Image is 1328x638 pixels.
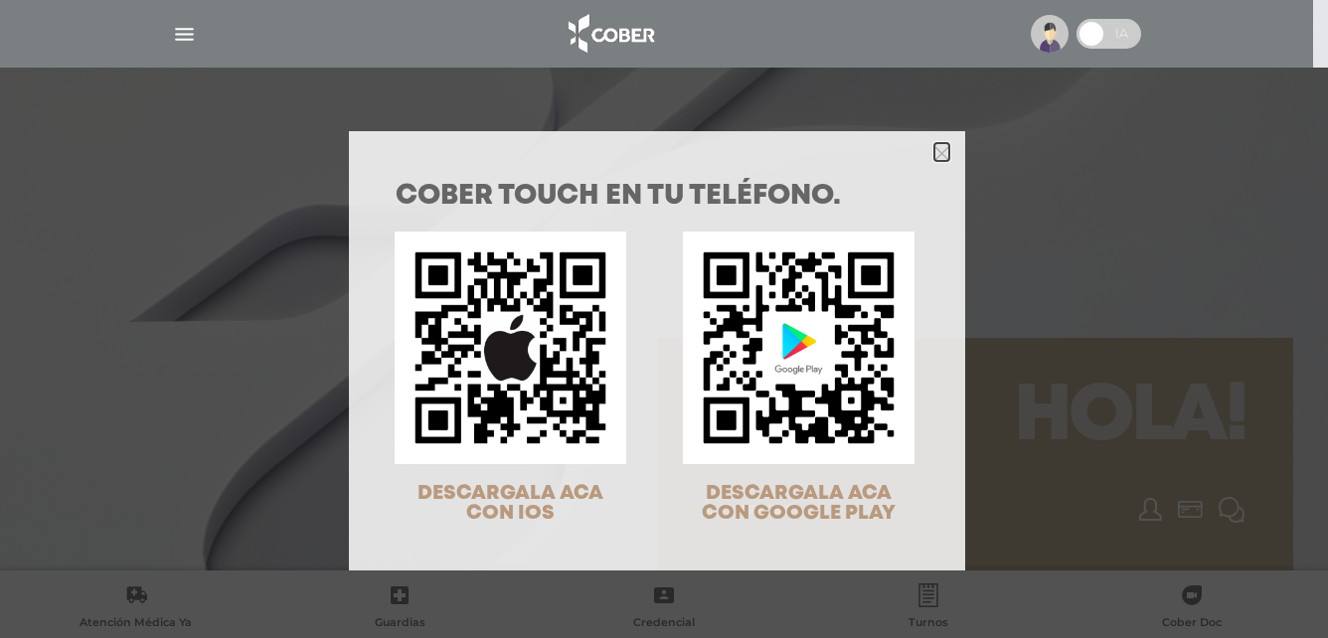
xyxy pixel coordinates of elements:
button: Close [934,143,949,161]
span: DESCARGALA ACA CON IOS [417,484,603,523]
h1: COBER TOUCH en tu teléfono. [396,183,918,211]
span: DESCARGALA ACA CON GOOGLE PLAY [702,484,896,523]
img: qr-code [395,232,626,463]
img: qr-code [683,232,914,463]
